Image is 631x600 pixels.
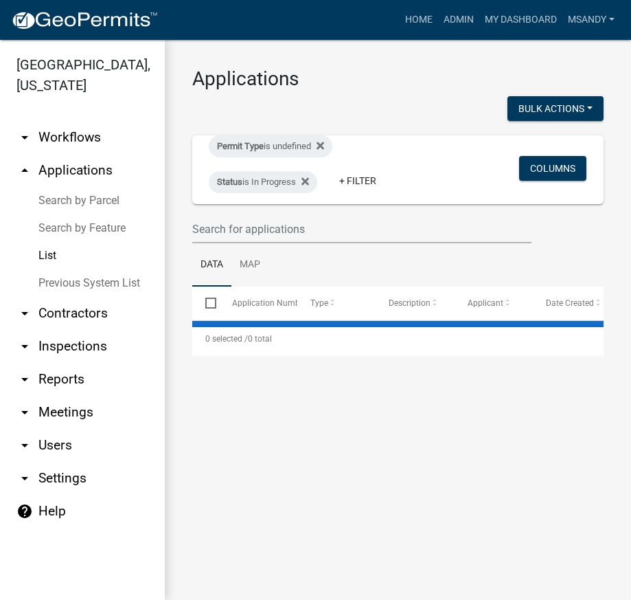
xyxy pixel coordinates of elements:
button: Columns [519,156,586,181]
span: 0 selected / [205,334,248,344]
span: Description [389,298,431,308]
a: Data [192,243,231,287]
div: is In Progress [209,171,317,193]
span: Permit Type [217,141,264,151]
div: 0 total [192,322,604,356]
datatable-header-cell: Application Number [218,287,297,320]
span: Date Created [546,298,594,308]
i: arrow_drop_down [16,437,33,454]
a: msandy [562,7,620,33]
a: Map [231,243,268,287]
a: Admin [438,7,479,33]
i: arrow_drop_down [16,470,33,487]
i: arrow_drop_down [16,305,33,322]
div: is undefined [209,135,332,157]
datatable-header-cell: Select [192,287,218,320]
a: + Filter [328,168,387,193]
i: arrow_drop_down [16,371,33,388]
i: arrow_drop_up [16,162,33,179]
i: arrow_drop_down [16,338,33,355]
span: Type [310,298,328,308]
span: Applicant [468,298,503,308]
input: Search for applications [192,215,531,243]
i: arrow_drop_down [16,404,33,421]
datatable-header-cell: Date Created [533,287,611,320]
button: Bulk Actions [507,96,604,121]
span: Application Number [232,298,307,308]
h3: Applications [192,67,604,91]
datatable-header-cell: Description [376,287,454,320]
datatable-header-cell: Type [297,287,376,320]
span: Status [217,177,242,187]
i: help [16,503,33,520]
a: My Dashboard [479,7,562,33]
datatable-header-cell: Applicant [455,287,533,320]
a: Home [400,7,438,33]
i: arrow_drop_down [16,129,33,146]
